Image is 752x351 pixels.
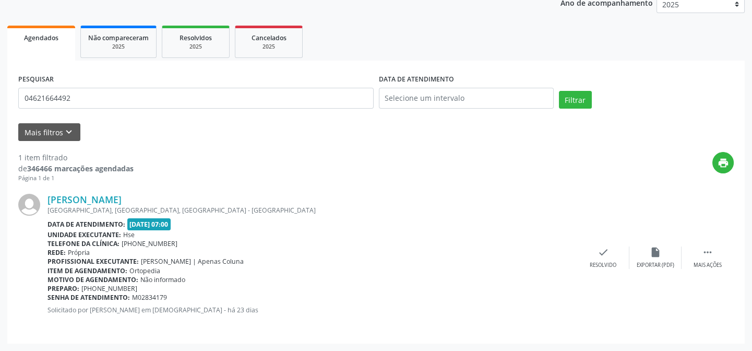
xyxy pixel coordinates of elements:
span: Própria [68,248,90,257]
span: [PHONE_NUMBER] [122,239,177,248]
i: keyboard_arrow_down [63,126,75,138]
b: Rede: [47,248,66,257]
div: Resolvido [590,262,616,269]
span: Não informado [140,275,185,284]
input: Selecione um intervalo [379,88,554,109]
button: print [712,152,734,173]
b: Telefone da clínica: [47,239,120,248]
div: 2025 [243,43,295,51]
b: Unidade executante: [47,230,121,239]
i: insert_drive_file [650,247,661,258]
i:  [702,247,713,258]
div: [GEOGRAPHIC_DATA], [GEOGRAPHIC_DATA], [GEOGRAPHIC_DATA] - [GEOGRAPHIC_DATA] [47,206,577,215]
b: Profissional executante: [47,257,139,266]
span: Cancelados [252,33,287,42]
strong: 346466 marcações agendadas [27,163,134,173]
span: Agendados [24,33,58,42]
label: PESQUISAR [18,72,54,88]
b: Preparo: [47,284,79,293]
span: Hse [123,230,135,239]
div: 2025 [170,43,222,51]
i: print [718,157,729,169]
span: Não compareceram [88,33,149,42]
i: check [598,247,609,258]
div: 2025 [88,43,149,51]
span: M02834179 [132,293,167,302]
div: Mais ações [694,262,722,269]
label: DATA DE ATENDIMENTO [379,72,454,88]
span: [PERSON_NAME] | Apenas Coluna [141,257,244,266]
input: Nome, código do beneficiário ou CPF [18,88,374,109]
div: Exportar (PDF) [637,262,674,269]
div: de [18,163,134,174]
div: Página 1 de 1 [18,174,134,183]
button: Filtrar [559,91,592,109]
b: Data de atendimento: [47,220,125,229]
b: Motivo de agendamento: [47,275,138,284]
div: 1 item filtrado [18,152,134,163]
a: [PERSON_NAME] [47,194,122,205]
span: [DATE] 07:00 [127,218,171,230]
span: Ortopedia [129,266,160,275]
span: [PHONE_NUMBER] [81,284,137,293]
button: Mais filtroskeyboard_arrow_down [18,123,80,142]
span: Resolvidos [180,33,212,42]
b: Item de agendamento: [47,266,127,275]
b: Senha de atendimento: [47,293,130,302]
p: Solicitado por [PERSON_NAME] em [DEMOGRAPHIC_DATA] - há 23 dias [47,306,577,314]
img: img [18,194,40,216]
